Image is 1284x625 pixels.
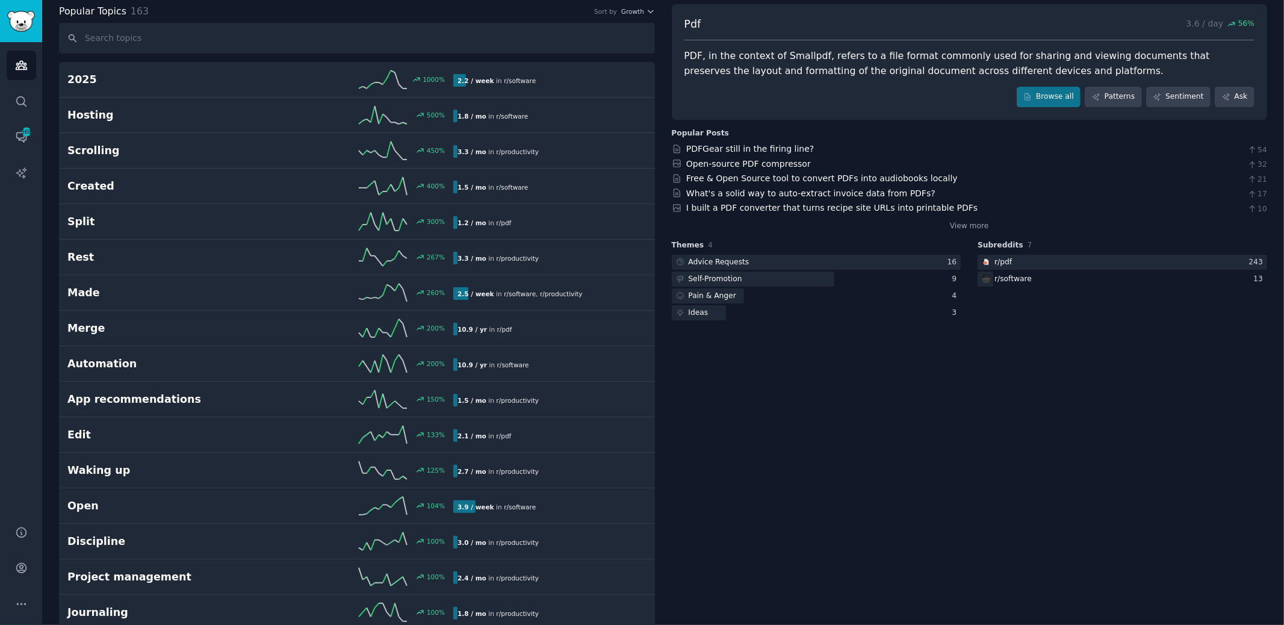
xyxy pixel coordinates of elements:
[457,184,486,191] b: 1.5 / mo
[59,559,655,595] a: Project management100%2.4 / moin r/productivity
[496,610,539,617] span: r/ productivity
[457,255,486,262] b: 3.3 / mo
[131,5,149,17] span: 163
[1247,175,1267,185] span: 21
[496,574,539,582] span: r/ productivity
[427,502,445,510] div: 104 %
[59,169,655,204] a: Created400%1.5 / moin r/software
[453,500,540,513] div: in
[621,7,655,16] button: Growth
[496,113,528,120] span: r/ software
[453,394,543,406] div: in
[982,258,990,266] img: pdf
[1247,189,1267,200] span: 17
[59,240,655,275] a: Rest267%3.3 / moin r/productivity
[453,323,516,335] div: in
[457,113,486,120] b: 1.8 / mo
[540,290,583,297] span: r/ productivity
[496,148,539,155] span: r/ productivity
[457,610,486,617] b: 1.8 / mo
[594,7,617,16] div: Sort by
[994,274,1032,285] div: r/ software
[453,536,543,549] div: in
[59,382,655,417] a: App recommendations150%1.5 / moin r/productivity
[982,275,990,283] img: software
[427,359,445,368] div: 200 %
[952,274,961,285] div: 9
[497,361,529,368] span: r/ software
[496,432,511,440] span: r/ pdf
[672,240,704,251] span: Themes
[67,499,261,514] h2: Open
[689,308,709,319] div: Ideas
[67,179,261,194] h2: Created
[457,539,486,546] b: 3.0 / mo
[453,571,543,584] div: in
[1215,87,1255,107] a: Ask
[59,417,655,453] a: Edit133%2.1 / moin r/pdf
[686,203,978,213] a: I built a PDF converter that turns recipe site URLs into printable PDFs
[947,257,961,268] div: 16
[1247,204,1267,215] span: 10
[496,539,539,546] span: r/ productivity
[1253,274,1267,285] div: 13
[59,23,655,54] input: Search topics
[453,145,543,158] div: in
[978,272,1267,287] a: softwarer/software13
[59,62,655,98] a: 20251000%2.2 / weekin r/software
[453,216,515,229] div: in
[457,468,486,475] b: 2.7 / mo
[453,74,540,87] div: in
[536,290,538,297] span: ,
[59,346,655,382] a: Automation200%10.9 / yrin r/software
[59,488,655,524] a: Open104%3.9 / weekin r/software
[457,432,486,440] b: 2.1 / mo
[686,144,814,154] a: PDFGear still in the firing line?
[496,397,539,404] span: r/ productivity
[621,7,644,16] span: Growth
[67,356,261,372] h2: Automation
[67,463,261,478] h2: Waking up
[427,395,445,403] div: 150 %
[67,570,261,585] h2: Project management
[952,291,961,302] div: 4
[67,285,261,300] h2: Made
[453,358,533,371] div: in
[952,308,961,319] div: 3
[497,326,512,333] span: r/ pdf
[67,392,261,407] h2: App recommendations
[1146,87,1211,107] a: Sentiment
[684,17,701,32] span: Pdf
[59,133,655,169] a: Scrolling450%3.3 / moin r/productivity
[504,77,536,84] span: r/ software
[689,257,749,268] div: Advice Requests
[1186,17,1255,32] p: 3.6 / day
[453,429,515,442] div: in
[672,305,961,320] a: Ideas3
[427,608,445,617] div: 100 %
[427,182,445,190] div: 400 %
[457,290,494,297] b: 2.5 / week
[423,75,445,84] div: 1000 %
[978,255,1267,270] a: pdfr/pdf243
[1247,160,1267,170] span: 32
[427,466,445,474] div: 125 %
[457,326,487,333] b: 10.9 / yr
[672,272,961,287] a: Self-Promotion9
[427,431,445,439] div: 133 %
[453,110,532,122] div: in
[672,288,961,303] a: Pain & Anger4
[686,173,958,183] a: Free & Open Source tool to convert PDFs into audiobooks locally
[1028,241,1032,249] span: 7
[689,291,736,302] div: Pain & Anger
[1085,87,1141,107] a: Patterns
[496,184,528,191] span: r/ software
[59,524,655,559] a: Discipline100%3.0 / moin r/productivity
[427,324,445,332] div: 200 %
[67,143,261,158] h2: Scrolling
[453,465,543,477] div: in
[504,290,536,297] span: r/ software
[427,146,445,155] div: 450 %
[59,453,655,488] a: Waking up125%2.7 / moin r/productivity
[67,72,261,87] h2: 2025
